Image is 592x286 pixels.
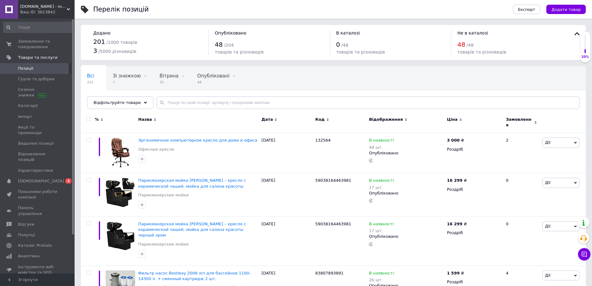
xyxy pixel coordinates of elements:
[315,222,351,226] span: 59038164463981
[138,222,246,237] a: Парикмахерская мойка [PERSON_NAME] – кресло с керамической чашей, мойка для салона красоты черный...
[502,216,541,265] div: 0
[457,30,488,35] span: Не в каталозі
[447,187,501,192] div: Роздріб
[20,9,75,15] div: Ваш ID: 3613842
[18,264,57,275] span: Інструменти веб-майстра та SEO
[578,248,590,260] button: Чат з покупцем
[315,117,325,122] span: Код
[580,55,590,59] div: 20%
[87,97,112,102] span: Приховані
[93,6,149,13] div: Перелік позицій
[457,49,506,54] span: товарів та різновидів
[18,168,53,173] span: Характеристики
[518,7,535,12] span: Експорт
[215,30,246,35] span: Опубліковано
[159,73,178,79] span: Вітрина
[546,5,586,14] button: Додати товар
[336,30,360,35] span: В каталозі
[106,40,137,45] span: / 1000 товарів
[447,147,501,152] div: Роздріб
[224,43,234,48] span: / 204
[94,100,141,105] span: Відфільтруйте товари
[3,22,73,33] input: Пошук
[369,222,394,228] span: В наявності
[113,80,141,85] span: 7
[18,243,52,248] span: Каталог ProSale
[447,178,462,183] b: 16 299
[18,124,57,136] span: Акції та промокоди
[93,38,105,45] span: 201
[159,80,178,85] span: 35
[369,150,444,156] div: Опубліковано
[18,55,57,60] span: Товари та послуги
[138,147,174,152] a: Офисные кресла
[545,273,550,278] span: Дії
[315,178,351,183] span: 59038164463981
[447,138,464,143] div: ₴
[506,117,533,128] span: Замовлення
[197,73,230,79] span: Опубліковані
[315,271,344,275] span: 83807893891
[369,185,394,190] div: 17 шт.
[18,189,57,200] span: Показники роботи компанії
[502,173,541,217] div: 0
[262,117,273,122] span: Дата
[18,66,33,71] span: Позиції
[369,234,444,239] div: Опубліковано
[336,41,340,48] span: 0
[260,173,314,217] div: [DATE]
[341,43,348,48] span: / 48
[113,73,141,79] span: Зі знижкою
[545,224,550,228] span: Дії
[447,222,462,226] b: 16 299
[95,117,99,122] span: %
[138,271,251,281] a: Фильтр насос Bestway 2006 л/ч для бассейнов 1100–14300 л. + сменный картридж 2 шт.
[369,271,394,277] span: В наявності
[315,138,331,143] span: 132564
[18,178,64,184] span: [DEMOGRAPHIC_DATA]
[466,43,474,48] span: / 48
[502,133,541,173] div: 2
[20,4,67,9] span: OFerta.in.ua - інтернет магазин
[215,41,223,48] span: 48
[18,232,35,238] span: Покупці
[138,138,257,143] a: Эргономичное компьютерное кресло для дома и офиса
[18,103,38,109] span: Категорії
[369,178,394,185] span: В наявності
[369,138,394,144] span: В наявності
[18,253,39,259] span: Аналітика
[18,205,57,216] span: Панель управління
[447,270,464,276] div: ₴
[447,138,460,143] b: 3 000
[545,180,550,185] span: Дії
[447,178,467,183] div: ₴
[457,41,465,48] span: 48
[111,138,130,168] img: Эргономичное компьютерное кресло для дома и офиса
[18,141,54,146] span: Видалені позиції
[447,279,501,285] div: Роздріб
[138,178,246,188] span: Парикмахерская мойка [PERSON_NAME] – кресло с керамической чашей, мойка для салона красоты
[260,133,314,173] div: [DATE]
[18,39,57,50] span: Замовлення та повідомлення
[513,5,540,14] button: Експорт
[551,7,581,12] span: Додати товар
[65,178,71,184] span: 3
[106,178,135,207] img: Парикмахерская мойка TOMAS Gold – кресло с керамической чашей, мойка для салона красоты
[157,96,580,109] input: Пошук по назві позиції, артикулу і пошуковим запитам
[447,271,460,275] b: 1 599
[336,49,385,54] span: товарів та різновидів
[369,117,403,122] span: Відображення
[138,192,189,198] a: Парикмахерские мойки
[447,117,457,122] span: Ціна
[369,228,394,233] div: 17 шт.
[87,80,94,85] span: 201
[138,117,152,122] span: Назва
[106,221,135,251] img: Парикмахерская мойка TOMAS Calissimo – кресло с керамической чашей, мойка для салона красоты черн...
[87,73,94,79] span: Всі
[99,49,136,54] span: / 5000 різновидів
[447,221,467,227] div: ₴
[18,114,32,120] span: Імпорт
